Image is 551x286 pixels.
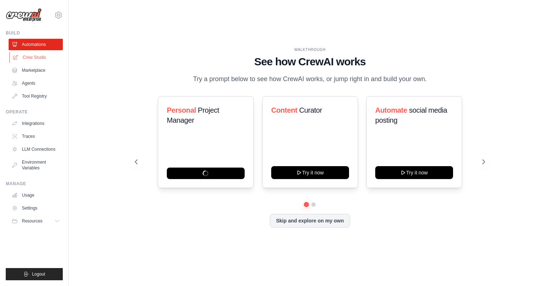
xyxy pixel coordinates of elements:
[9,156,63,174] a: Environment Variables
[270,214,350,228] button: Skip and explore on my own
[9,189,63,201] a: Usage
[9,52,63,63] a: Crew Studio
[515,252,551,286] iframe: Chat Widget
[135,47,485,52] div: WALKTHROUGH
[375,166,453,179] button: Try it now
[9,131,63,142] a: Traces
[9,39,63,50] a: Automations
[135,55,485,68] h1: See how CrewAI works
[9,144,63,155] a: LLM Connections
[9,78,63,89] a: Agents
[32,271,45,277] span: Logout
[9,215,63,227] button: Resources
[167,106,219,124] span: Project Manager
[9,90,63,102] a: Tool Registry
[375,106,447,124] span: social media posting
[6,109,63,115] div: Operate
[167,106,196,114] span: Personal
[6,8,42,22] img: Logo
[375,106,407,114] span: Automate
[6,268,63,280] button: Logout
[271,106,297,114] span: Content
[9,118,63,129] a: Integrations
[271,166,349,179] button: Try it now
[9,202,63,214] a: Settings
[6,30,63,36] div: Build
[22,218,42,224] span: Resources
[6,181,63,187] div: Manage
[189,74,430,84] p: Try a prompt below to see how CrewAI works, or jump right in and build your own.
[299,106,322,114] span: Curator
[9,65,63,76] a: Marketplace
